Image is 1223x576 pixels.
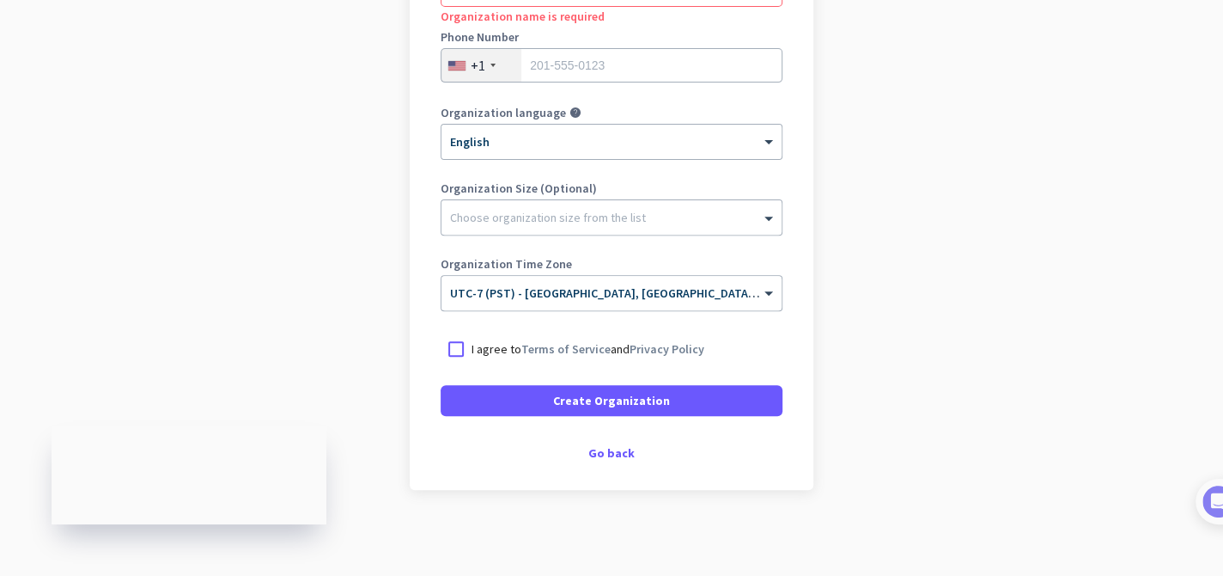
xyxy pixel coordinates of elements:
label: Phone Number [441,31,782,43]
div: +1 [471,57,485,74]
i: help [569,107,581,119]
input: 201-555-0123 [441,48,782,83]
span: Organization name is required [441,9,605,24]
iframe: Insightful Status [52,426,326,524]
button: Create Organization [441,385,782,416]
label: Organization Size (Optional) [441,182,782,194]
span: Create Organization [553,392,670,409]
div: Go back [441,447,782,459]
label: Organization Time Zone [441,258,782,270]
a: Terms of Service [521,341,611,357]
p: I agree to and [472,340,704,358]
label: Organization language [441,107,566,119]
a: Privacy Policy [630,341,704,357]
